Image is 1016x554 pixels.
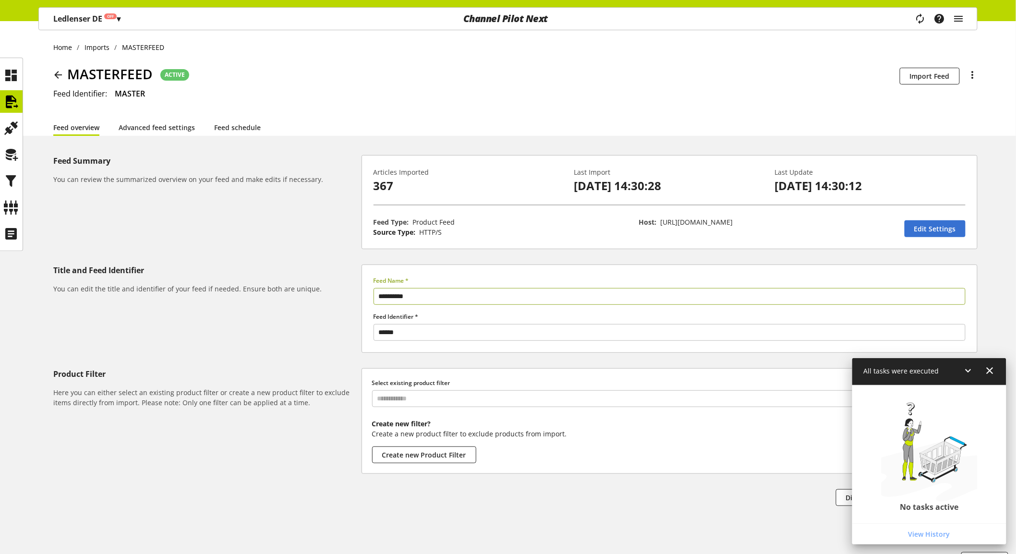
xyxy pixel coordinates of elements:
[53,42,77,52] a: Home
[574,177,765,194] p: [DATE] 14:30:28
[420,228,442,237] span: HTTP/S
[372,379,967,387] label: Select existing product filter
[908,529,950,539] span: View History
[900,68,960,84] button: Import Feed
[846,493,900,503] span: Discard Changes
[413,217,455,227] span: Product Feed
[372,446,476,463] button: Create new Product Filter
[775,167,966,177] p: Last Update
[854,526,1004,542] a: View History
[53,122,99,132] a: Feed overview
[374,217,409,227] span: Feed Type:
[53,155,358,167] h5: Feed Summary
[372,429,967,439] p: Create a new product filter to exclude products from import.
[67,64,153,84] span: MASTERFEED
[374,177,564,194] p: 367
[914,224,956,234] span: Edit Settings
[836,489,910,506] button: Discard Changes
[639,217,657,227] span: Host:
[53,265,358,276] h5: Title and Feed Identifier
[900,502,959,512] h2: No tasks active
[80,42,115,52] a: Imports
[38,7,978,30] nav: main navigation
[374,167,564,177] p: Articles Imported
[910,71,950,81] span: Import Feed
[574,167,765,177] p: Last Import
[53,13,121,24] p: Ledlenser DE
[864,366,939,375] span: All tasks were executed
[117,13,121,24] span: ▾
[53,284,358,294] h6: You can edit the title and identifier of your feed if needed. Ensure both are unique.
[214,122,261,132] a: Feed schedule
[53,88,107,99] span: Feed Identifier:
[372,419,431,428] b: Create new filter?
[107,13,114,19] span: Off
[382,450,466,460] span: Create new Product Filter
[115,88,145,99] span: MASTER
[53,174,358,184] h6: You can review the summarized overview on your feed and make edits if necessary.
[775,177,966,194] p: [DATE] 14:30:12
[165,71,185,79] span: ACTIVE
[374,313,419,321] span: Feed Identifier *
[374,228,416,237] span: Source Type:
[53,387,358,408] h6: Here you can either select an existing product filter or create a new product filter to exclude i...
[119,122,195,132] a: Advanced feed settings
[905,220,966,237] a: Edit Settings
[661,217,733,227] span: https://ledlenser.com/de-de/store-api/product-export/SWPEQUG1OFZWTM5PZK90WJI3VG/masterfeed_de.xml
[53,368,358,380] h5: Product Filter
[374,277,409,285] span: Feed Name *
